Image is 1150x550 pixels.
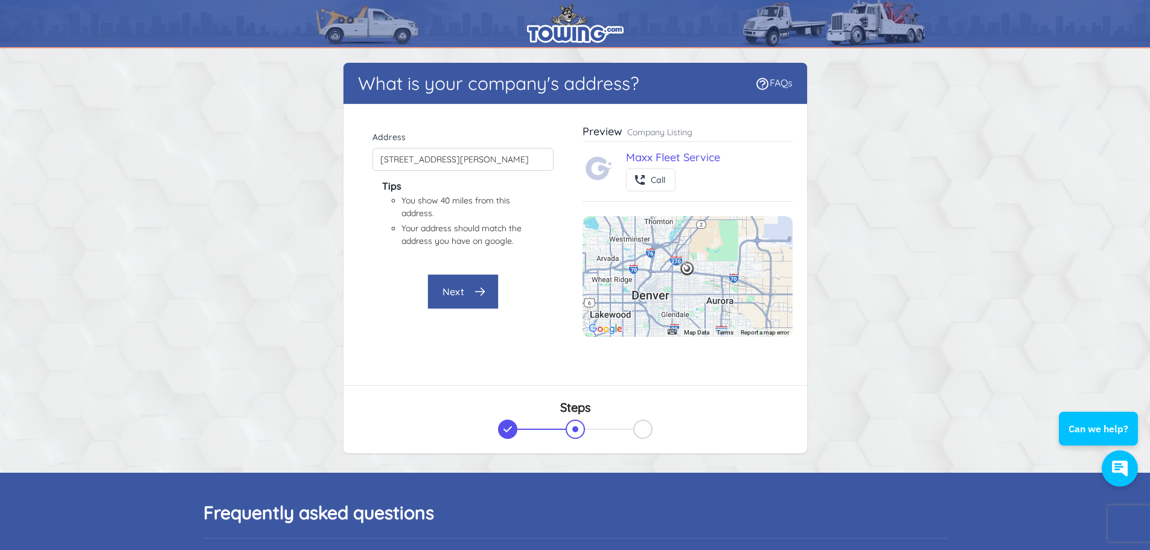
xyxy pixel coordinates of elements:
a: Terms (opens in new tab) [717,329,733,336]
h3: Preview [583,124,622,139]
a: Report a map error [741,329,789,336]
button: Call [626,168,676,191]
h2: Frequently asked questions [203,502,947,523]
button: Next [427,274,499,309]
li: Your address should match the address you have on google. [401,222,525,248]
input: Enter Mailing Address [372,148,554,171]
li: You show 40 miles from this address. [401,194,525,220]
button: Keyboard shortcuts [668,329,676,334]
img: Google [586,321,625,337]
h3: Steps [358,400,793,415]
div: Call [651,175,665,185]
h1: What is your company's address? [358,72,639,94]
a: FAQs [755,77,793,89]
p: Company Listing [627,126,692,138]
button: Map Data [684,328,709,337]
a: Open this area in Google Maps (opens a new window) [586,321,625,337]
iframe: Conversations [1050,379,1150,499]
label: Address [372,131,554,143]
img: Towing.com Logo [585,154,614,183]
img: logo.png [527,3,624,43]
b: Tips [382,180,401,192]
a: Maxx Fleet Service [626,150,720,164]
